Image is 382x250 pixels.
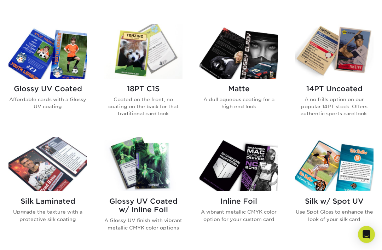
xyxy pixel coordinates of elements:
[295,137,374,243] a: Silk w/ Spot UV Trading Cards Silk w/ Spot UV Use Spot Gloss to enhance the look of your silk card
[199,24,278,129] a: Matte Trading Cards Matte A dull aqueous coating for a high end look
[199,85,278,93] h2: Matte
[8,137,87,243] a: Silk Laminated Trading Cards Silk Laminated Upgrade the texture with a protective silk coating
[8,208,87,223] p: Upgrade the texture with a protective silk coating
[8,24,87,79] img: Glossy UV Coated Trading Cards
[8,96,87,110] p: Affordable cards with a Glossy UV coating
[295,208,374,223] p: Use Spot Gloss to enhance the look of your silk card
[8,137,87,191] img: Silk Laminated Trading Cards
[295,197,374,205] h2: Silk w/ Spot UV
[104,24,183,79] img: 18PT C1S Trading Cards
[295,85,374,93] h2: 14PT Uncoated
[199,137,278,191] img: Inline Foil Trading Cards
[104,217,183,231] p: A Glossy UV finish with vibrant metallic CMYK color options
[8,197,87,205] h2: Silk Laminated
[199,208,278,223] p: A vibrant metallic CMYK color option for your custom card
[295,24,374,129] a: 14PT Uncoated Trading Cards 14PT Uncoated A no frills option on our popular 14PT stock. Offers au...
[199,24,278,79] img: Matte Trading Cards
[104,85,183,93] h2: 18PT C1S
[295,137,374,191] img: Silk w/ Spot UV Trading Cards
[8,85,87,93] h2: Glossy UV Coated
[199,197,278,205] h2: Inline Foil
[358,226,375,243] div: Open Intercom Messenger
[104,137,183,191] img: Glossy UV Coated w/ Inline Foil Trading Cards
[104,24,183,129] a: 18PT C1S Trading Cards 18PT C1S Coated on the front, no coating on the back for that traditional ...
[295,96,374,117] p: A no frills option on our popular 14PT stock. Offers authentic sports card look.
[104,197,183,214] h2: Glossy UV Coated w/ Inline Foil
[104,137,183,243] a: Glossy UV Coated w/ Inline Foil Trading Cards Glossy UV Coated w/ Inline Foil A Glossy UV finish ...
[199,137,278,243] a: Inline Foil Trading Cards Inline Foil A vibrant metallic CMYK color option for your custom card
[104,96,183,117] p: Coated on the front, no coating on the back for that traditional card look
[8,24,87,129] a: Glossy UV Coated Trading Cards Glossy UV Coated Affordable cards with a Glossy UV coating
[199,96,278,110] p: A dull aqueous coating for a high end look
[295,24,374,79] img: 14PT Uncoated Trading Cards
